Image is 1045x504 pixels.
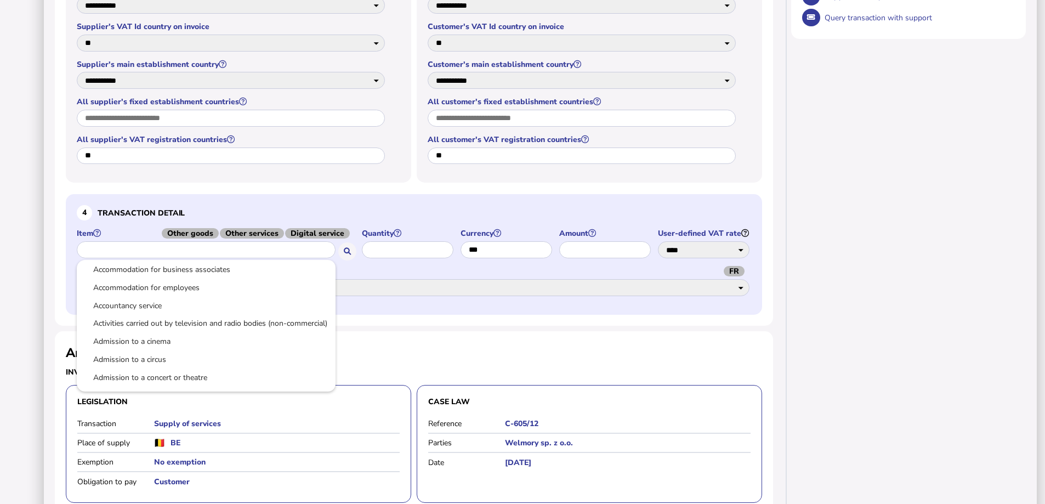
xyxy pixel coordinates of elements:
a: Admission to a cinema [86,335,327,348]
a: Admission to a sporting event [86,389,327,403]
a: Activities carried out by television and radio bodies (non-commercial) [86,316,327,330]
a: Admission to a concert or theatre [86,371,327,384]
section: Define the item, and answer additional questions [66,194,762,314]
a: Accommodation for business associates [86,263,327,276]
a: Accountancy service [86,299,327,313]
a: Accommodation for employees [86,281,327,295]
a: Admission to a circus [86,353,327,366]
